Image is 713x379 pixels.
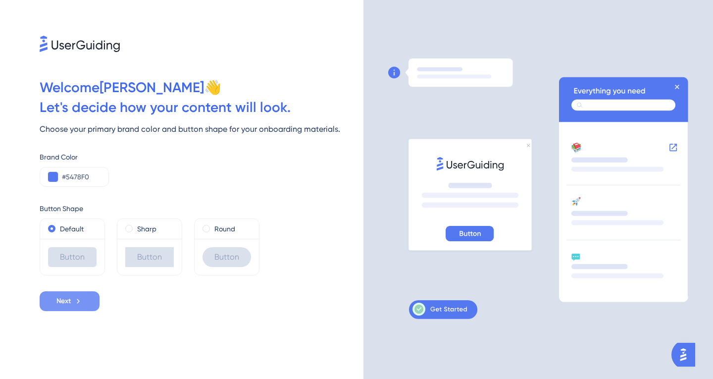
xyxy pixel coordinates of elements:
[203,247,251,267] div: Button
[40,291,100,311] button: Next
[40,98,363,117] div: Let ' s decide how your content will look.
[56,295,71,307] span: Next
[137,223,156,235] label: Sharp
[40,123,363,135] div: Choose your primary brand color and button shape for your onboarding materials.
[125,247,174,267] div: Button
[214,223,235,235] label: Round
[671,340,701,370] iframe: UserGuiding AI Assistant Launcher
[40,203,363,215] div: Button Shape
[40,151,363,163] div: Brand Color
[60,223,84,235] label: Default
[48,247,97,267] div: Button
[40,78,363,98] div: Welcome [PERSON_NAME] 👋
